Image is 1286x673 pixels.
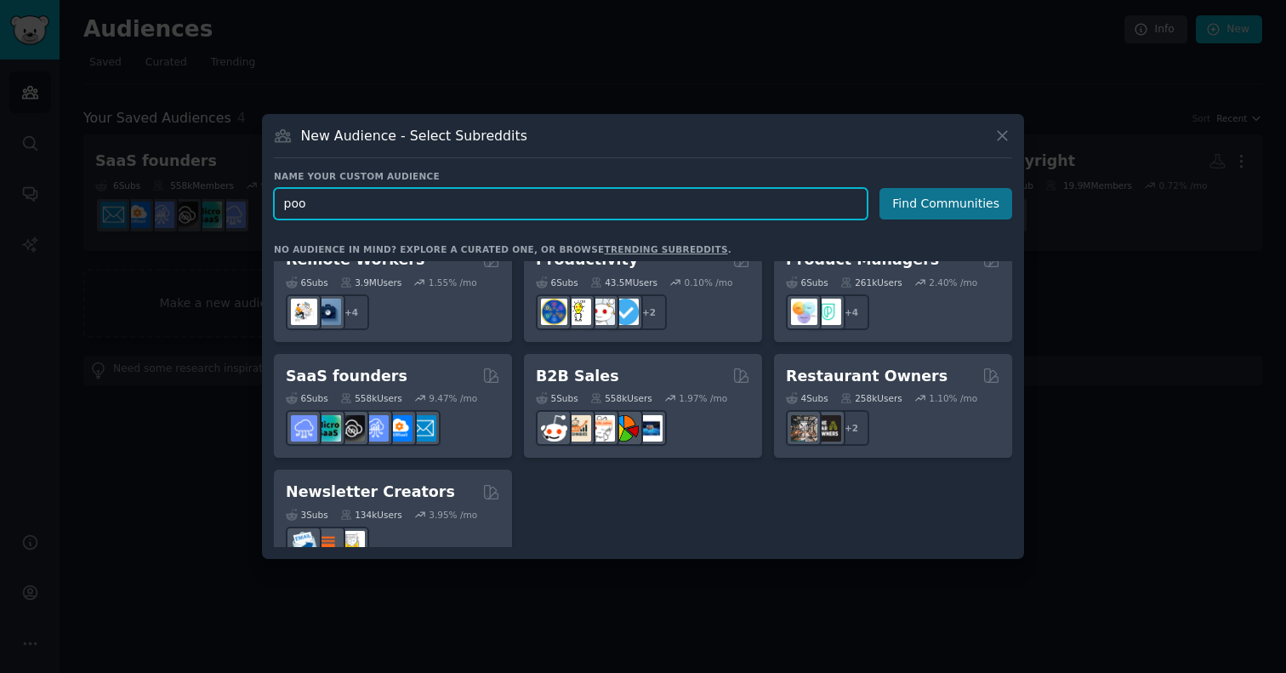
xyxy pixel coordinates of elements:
a: trending subreddits [604,244,727,254]
div: + 4 [333,294,369,330]
img: B2BSaaS [386,415,413,442]
div: 43.5M Users [590,277,657,288]
div: + 2 [631,294,667,330]
img: SaaS [291,415,317,442]
div: 558k Users [590,392,652,404]
img: ProductMgmt [815,299,841,325]
img: B2BSales [612,415,639,442]
img: BarOwners [815,415,841,442]
div: 258k Users [840,392,902,404]
img: productivity [589,299,615,325]
div: 1.55 % /mo [429,277,477,288]
div: 6 Sub s [536,277,578,288]
div: 6 Sub s [786,277,828,288]
img: salestechniques [565,415,591,442]
h3: New Audience - Select Subreddits [301,127,527,145]
h2: SaaS founders [286,366,407,387]
img: getdisciplined [612,299,639,325]
div: No audience in mind? Explore a curated one, or browse . [274,243,731,255]
div: 3.9M Users [340,277,402,288]
div: 3.95 % /mo [429,509,477,521]
h3: Name your custom audience [274,170,1012,182]
div: 558k Users [340,392,402,404]
div: 1.10 % /mo [929,392,977,404]
img: ProductManagement [791,299,817,325]
div: 0.10 % /mo [685,277,733,288]
div: 6 Sub s [286,277,328,288]
img: lifehacks [565,299,591,325]
div: 261k Users [840,277,902,288]
div: 6 Sub s [286,392,328,404]
h2: Newsletter Creators [286,482,455,503]
img: Substack [315,531,341,557]
h2: Restaurant Owners [786,366,947,387]
img: RemoteJobs [291,299,317,325]
img: NoCodeSaaS [339,415,365,442]
div: 5 Sub s [536,392,578,404]
div: 4 Sub s [786,392,828,404]
img: B_2_B_Selling_Tips [636,415,663,442]
div: 1.97 % /mo [679,392,727,404]
img: work [315,299,341,325]
img: b2b_sales [589,415,615,442]
img: sales [541,415,567,442]
img: SaaSSales [362,415,389,442]
div: 134k Users [340,509,402,521]
img: Emailmarketing [291,531,317,557]
img: microsaas [315,415,341,442]
input: Pick a short name, like "Digital Marketers" or "Movie-Goers" [274,188,868,220]
h2: B2B Sales [536,366,619,387]
div: + 2 [834,410,869,446]
img: SaaS_Email_Marketing [410,415,436,442]
img: Newsletters [339,531,365,557]
div: 3 Sub s [286,509,328,521]
img: restaurantowners [791,415,817,442]
div: 9.47 % /mo [429,392,477,404]
button: Find Communities [879,188,1012,220]
img: LifeProTips [541,299,567,325]
div: + 4 [834,294,869,330]
div: 2.40 % /mo [929,277,977,288]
